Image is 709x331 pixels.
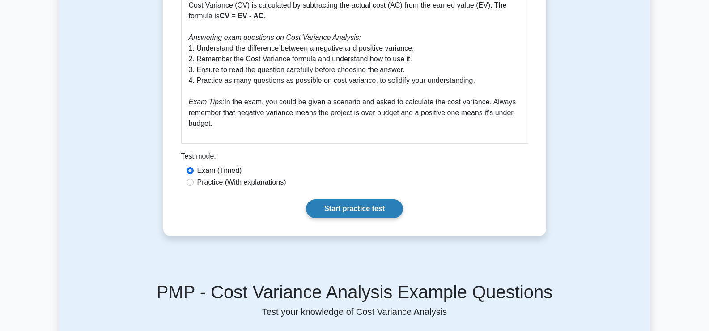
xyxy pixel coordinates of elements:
a: Start practice test [306,199,403,218]
i: Exam Tips: [189,98,225,106]
p: Test your knowledge of Cost Variance Analysis [70,306,639,317]
i: Answering exam questions on Cost Variance Analysis: [189,34,361,41]
b: CV = EV - AC [220,12,264,20]
label: Practice (With explanations) [197,177,286,188]
label: Exam (Timed) [197,165,242,176]
div: Test mode: [181,151,528,165]
h5: PMP - Cost Variance Analysis Example Questions [70,281,639,303]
